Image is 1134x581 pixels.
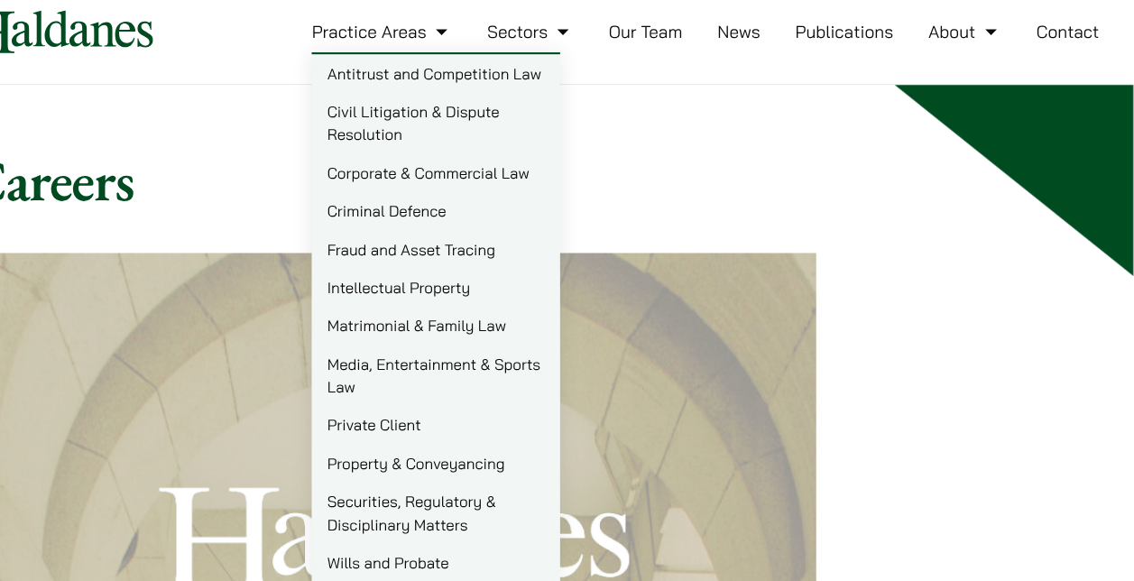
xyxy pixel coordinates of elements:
[32,138,1102,203] h1: Careers
[358,181,593,217] a: Criminal Defence
[742,20,782,41] a: News
[358,20,491,41] a: Practice Areas
[639,20,708,41] a: Our Team
[32,10,208,51] img: Logo of Haldanes
[358,51,593,88] a: Antitrust and Competition Law
[358,326,593,383] a: Media, Entertainment & Sports Law
[1042,20,1102,41] a: Contact
[358,290,593,326] a: Matrimonial & Family Law
[524,20,605,41] a: Sectors
[358,254,593,290] a: Intellectual Property
[358,383,593,420] a: Private Client
[815,20,908,41] a: Publications
[940,20,1009,41] a: About
[358,456,593,513] a: Securities, Regulatory & Disciplinary Matters
[358,420,593,456] a: Property & Conveyancing
[358,217,593,254] a: Fraud and Asset Tracing
[358,513,593,549] a: Wills and Probate
[358,145,593,181] a: Corporate & Commercial Law
[358,88,593,145] a: Civil Litigation & Dispute Resolution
